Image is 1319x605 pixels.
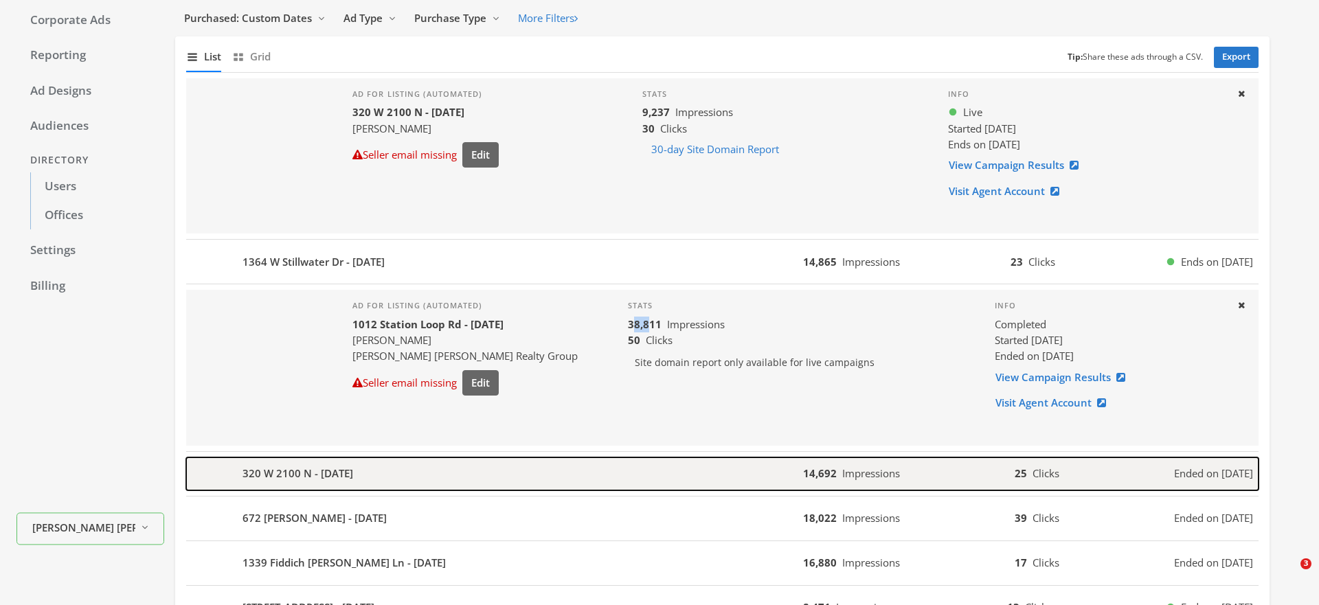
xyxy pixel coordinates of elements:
[243,466,353,481] b: 320 W 2100 N - [DATE]
[948,121,1226,137] div: Started [DATE]
[1011,255,1023,269] b: 23
[642,105,670,119] b: 9,237
[462,370,499,396] button: Edit
[1028,255,1055,269] span: Clicks
[660,122,687,135] span: Clicks
[343,11,383,25] span: Ad Type
[628,301,973,310] h4: Stats
[462,142,499,168] button: Edit
[352,89,499,99] h4: Ad for listing (automated)
[16,112,164,141] a: Audiences
[628,317,662,331] b: 38,811
[948,152,1087,178] a: View Campaign Results
[1015,466,1027,480] b: 25
[646,333,673,347] span: Clicks
[16,236,164,265] a: Settings
[803,255,837,269] b: 14,865
[1033,556,1059,569] span: Clicks
[352,105,464,119] b: 320 W 2100 N - [DATE]
[642,89,926,99] h4: Stats
[175,5,335,31] button: Purchased: Custom Dates
[414,11,486,25] span: Purchase Type
[30,201,164,230] a: Offices
[16,148,164,173] div: Directory
[186,457,1259,490] button: 320 W 2100 N - [DATE]14,692Impressions25ClicksEnded on [DATE]
[842,556,900,569] span: Impressions
[1214,47,1259,68] a: Export
[243,254,385,270] b: 1364 W Stillwater Dr - [DATE]
[667,317,725,331] span: Impressions
[186,547,1259,580] button: 1339 Fiddich [PERSON_NAME] Ln - [DATE]16,880Impressions17ClicksEnded on [DATE]
[675,105,733,119] span: Impressions
[1174,555,1253,571] span: Ended on [DATE]
[995,365,1134,390] a: View Campaign Results
[628,333,640,347] b: 50
[1174,466,1253,481] span: Ended on [DATE]
[16,6,164,35] a: Corporate Ads
[1033,466,1059,480] span: Clicks
[995,317,1046,332] span: completed
[1033,511,1059,525] span: Clicks
[352,332,578,348] div: [PERSON_NAME]
[995,390,1115,415] a: Visit Agent Account
[948,137,1020,151] span: Ends on [DATE]
[642,137,788,162] button: 30-day Site Domain Report
[352,348,578,364] div: [PERSON_NAME] [PERSON_NAME] Realty Group
[16,41,164,70] a: Reporting
[32,520,135,536] span: [PERSON_NAME] [PERSON_NAME] Realty Group
[1272,558,1305,591] iframe: Intercom live chat
[963,104,982,120] span: Live
[243,555,446,571] b: 1339 Fiddich [PERSON_NAME] Ln - [DATE]
[642,122,655,135] b: 30
[243,510,387,526] b: 672 [PERSON_NAME] - [DATE]
[352,375,457,391] div: Seller email missing
[995,301,1226,310] h4: Info
[250,49,271,65] span: Grid
[509,5,587,31] button: More Filters
[186,245,1259,278] button: 1364 W Stillwater Dr - [DATE]14,865Impressions23ClicksEnds on [DATE]
[352,121,499,137] div: [PERSON_NAME]
[1015,511,1027,525] b: 39
[16,77,164,106] a: Ad Designs
[995,332,1226,348] div: Started [DATE]
[186,42,221,71] button: List
[1068,51,1203,64] small: Share these ads through a CSV.
[995,349,1074,363] span: Ended on [DATE]
[184,11,312,25] span: Purchased: Custom Dates
[186,502,1259,535] button: 672 [PERSON_NAME] - [DATE]18,022Impressions39ClicksEnded on [DATE]
[842,511,900,525] span: Impressions
[1181,254,1253,270] span: Ends on [DATE]
[405,5,509,31] button: Purchase Type
[803,511,837,525] b: 18,022
[1174,510,1253,526] span: Ended on [DATE]
[30,172,164,201] a: Users
[842,255,900,269] span: Impressions
[352,317,504,331] b: 1012 Station Loop Rd - [DATE]
[628,348,973,377] p: Site domain report only available for live campaigns
[16,513,164,545] button: [PERSON_NAME] [PERSON_NAME] Realty Group
[335,5,405,31] button: Ad Type
[1068,51,1083,62] b: Tip:
[204,49,221,65] span: List
[16,272,164,301] a: Billing
[948,89,1226,99] h4: Info
[842,466,900,480] span: Impressions
[352,301,578,310] h4: Ad for listing (automated)
[803,556,837,569] b: 16,880
[803,466,837,480] b: 14,692
[1300,558,1311,569] span: 3
[1015,556,1027,569] b: 17
[948,179,1068,204] a: Visit Agent Account
[232,42,271,71] button: Grid
[352,147,457,163] div: Seller email missing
